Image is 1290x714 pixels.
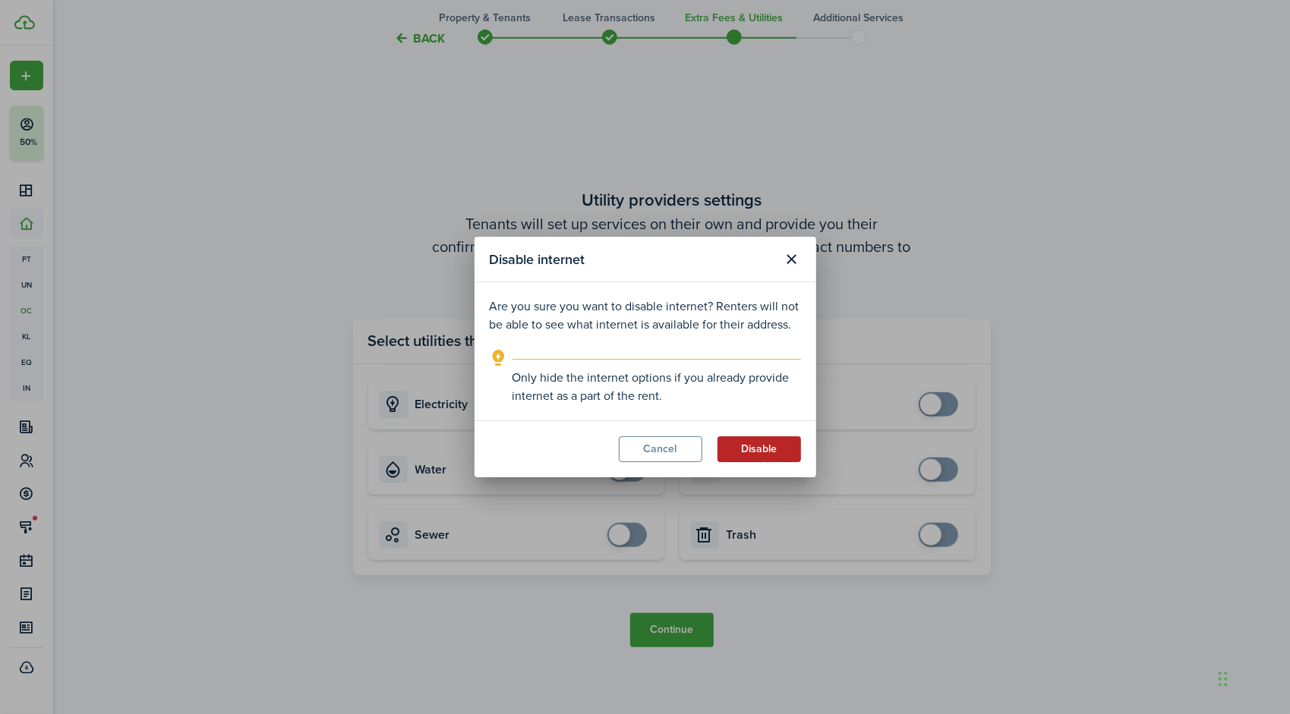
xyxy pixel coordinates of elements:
[619,436,702,462] button: Cancel
[490,244,775,274] modal-title: Disable internet
[718,436,801,462] button: Disable
[779,247,805,272] button: Close modal
[490,349,509,367] i: outline
[513,369,801,405] explanation-description: Only hide the internet options if you already provide internet as a part of the rent.
[490,297,801,334] p: Are you sure you want to disable internet? Renters will not be able to see what internet is avail...
[1219,656,1228,702] div: Drag
[1214,641,1290,714] iframe: Chat Widget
